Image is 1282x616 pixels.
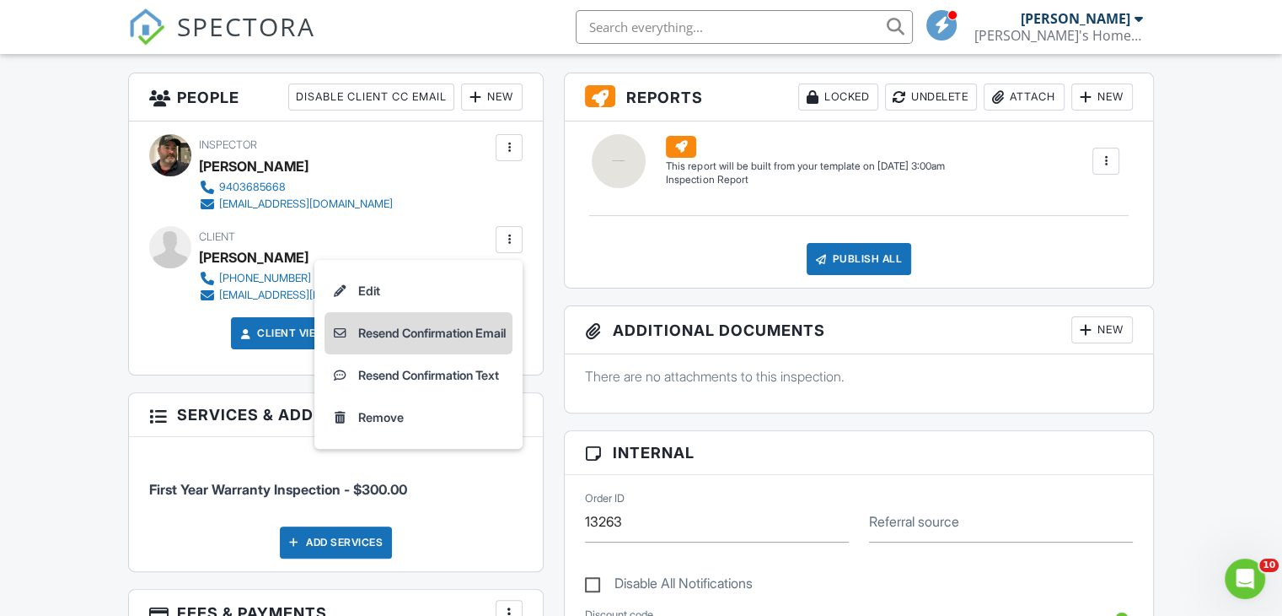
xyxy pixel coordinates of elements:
a: Resend Confirmation Text [325,354,512,397]
div: [PERSON_NAME] [199,245,308,270]
h3: People [129,73,543,122]
h3: Internal [565,431,1153,475]
span: Inspector [199,138,257,151]
li: Service: First Year Warranty Inspection [149,450,523,512]
a: Edit [325,270,512,312]
div: [EMAIL_ADDRESS][DOMAIN_NAME] [219,197,393,211]
a: [PHONE_NUMBER] [199,270,393,287]
a: [EMAIL_ADDRESS][DOMAIN_NAME] [199,287,393,304]
span: 10 [1259,559,1279,572]
span: SPECTORA [177,8,315,44]
a: 9403685668 [199,179,393,196]
div: New [1071,84,1133,111]
div: [PERSON_NAME] [1021,10,1130,27]
div: Publish All [807,243,912,275]
div: 9403685668 [219,181,286,194]
div: Locked [798,84,878,111]
img: The Best Home Inspection Software - Spectora [128,8,165,46]
iframe: Intercom live chat [1225,559,1265,599]
h3: Services & Add ons [129,393,543,437]
a: Client View [237,325,326,342]
input: Search everything... [576,10,913,44]
div: [EMAIL_ADDRESS][DOMAIN_NAME] [219,289,393,302]
div: [PERSON_NAME] [199,154,308,179]
span: First Year Warranty Inspection - $300.00 [149,481,407,498]
p: There are no attachments to this inspection. [585,367,1133,386]
h3: Reports [565,73,1153,122]
div: New [461,84,523,111]
a: SPECTORA [128,23,315,58]
div: [PHONE_NUMBER] [219,272,311,285]
label: Referral source [869,512,959,531]
a: Resend Confirmation Email [325,312,512,354]
label: Order ID [585,491,625,506]
div: Brownie's Home Inspections LLC [974,27,1143,44]
div: Undelete [885,84,977,111]
div: Inspection Report [666,173,944,187]
div: Add Services [280,527,392,559]
div: This report will be built from your template on [DATE] 3:00am [666,159,944,173]
div: New [1071,316,1133,343]
div: Remove [358,408,404,428]
h3: Additional Documents [565,306,1153,354]
div: Disable Client CC Email [288,84,454,111]
a: [EMAIL_ADDRESS][DOMAIN_NAME] [199,196,393,213]
a: Remove [325,397,512,439]
span: Client [199,230,235,243]
label: Disable All Notifications [585,575,753,597]
div: Attach [984,84,1065,111]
